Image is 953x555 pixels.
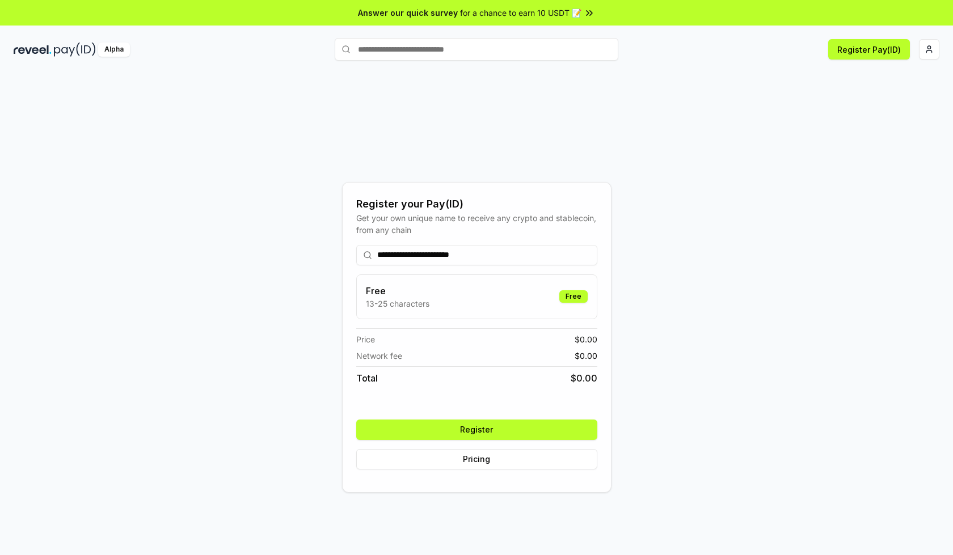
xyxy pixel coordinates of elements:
div: Register your Pay(ID) [356,196,597,212]
span: $ 0.00 [575,350,597,362]
span: for a chance to earn 10 USDT 📝 [460,7,581,19]
span: Total [356,371,378,385]
img: pay_id [54,43,96,57]
span: Price [356,333,375,345]
span: $ 0.00 [571,371,597,385]
span: Network fee [356,350,402,362]
button: Pricing [356,449,597,469]
div: Get your own unique name to receive any crypto and stablecoin, from any chain [356,212,597,236]
span: Answer our quick survey [358,7,458,19]
div: Alpha [98,43,130,57]
div: Free [559,290,588,303]
h3: Free [366,284,429,298]
button: Register Pay(ID) [828,39,910,60]
img: reveel_dark [14,43,52,57]
span: $ 0.00 [575,333,597,345]
button: Register [356,420,597,440]
p: 13-25 characters [366,298,429,310]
